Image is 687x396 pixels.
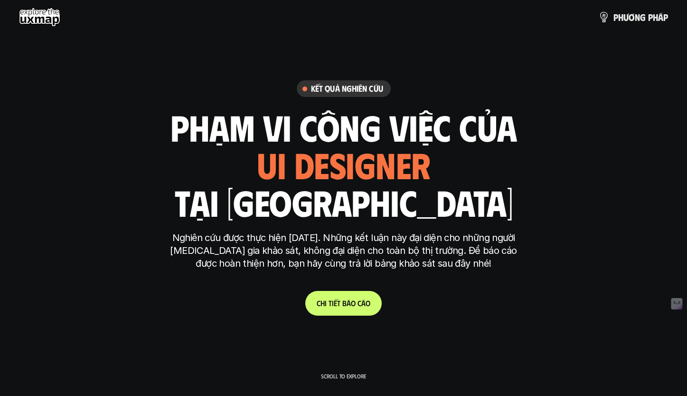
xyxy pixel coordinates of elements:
span: i [332,299,334,308]
span: á [361,299,366,308]
span: p [613,12,618,22]
span: p [648,12,653,22]
a: Chitiếtbáocáo [305,291,382,316]
span: o [366,299,370,308]
span: ư [623,12,629,22]
p: Nghiên cứu được thực hiện [DATE]. Những kết luận này đại diện cho những người [MEDICAL_DATA] gia ... [166,232,522,270]
p: Scroll to explore [321,373,366,379]
span: ơ [629,12,635,22]
span: á [347,299,351,308]
span: p [663,12,668,22]
span: h [320,299,325,308]
span: C [317,299,320,308]
span: i [325,299,327,308]
a: phươngpháp [598,8,668,27]
span: h [618,12,623,22]
span: t [337,299,340,308]
span: h [653,12,658,22]
span: c [358,299,361,308]
span: á [658,12,663,22]
span: o [351,299,356,308]
h1: phạm vi công việc của [170,107,517,147]
span: ế [334,299,337,308]
h6: Kết quả nghiên cứu [311,83,383,94]
span: t [329,299,332,308]
h1: tại [GEOGRAPHIC_DATA] [174,182,513,222]
span: n [635,12,640,22]
span: b [342,299,347,308]
span: g [640,12,646,22]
